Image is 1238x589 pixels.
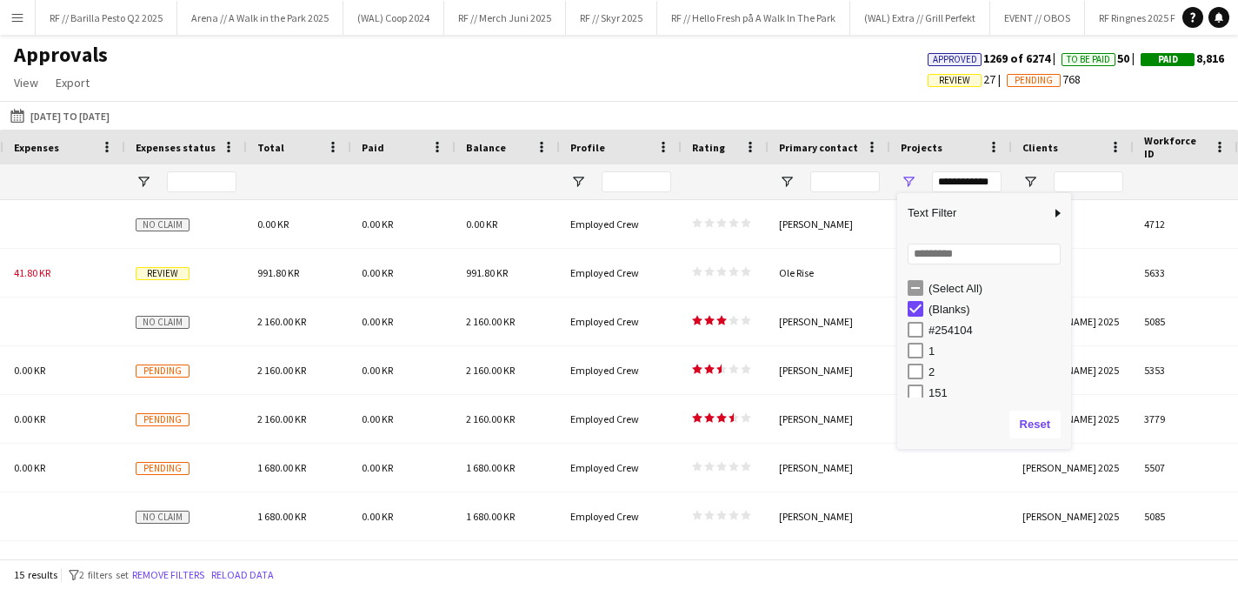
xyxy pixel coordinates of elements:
button: Remove filters [129,566,208,585]
span: Projects [901,141,942,154]
span: Employed Crew [570,364,639,377]
button: Open Filter Menu [901,174,916,190]
button: Open Filter Menu [570,174,586,190]
div: [PERSON_NAME] [769,346,890,394]
span: 0.00 KR [14,412,45,425]
div: (Blanks) [928,303,1066,316]
span: 41.80 KR [14,266,50,279]
button: EVENT // OBOS [990,1,1085,35]
span: Total [257,141,284,154]
div: [PERSON_NAME] [769,492,890,540]
span: 1 680.00 KR [466,461,515,474]
div: [PERSON_NAME] 2025 [1012,298,1134,345]
span: Employed Crew [570,412,639,425]
div: [PERSON_NAME] 2025 [1012,541,1134,589]
span: Balance [466,141,506,154]
div: (Select All) [928,282,1066,295]
span: 1 680.00 KR [257,461,306,474]
input: Profile Filter Input [602,171,671,192]
button: RF // Merch Juni 2025 [444,1,566,35]
span: 991.80 KR [257,266,299,279]
div: Ole Rise [769,249,890,297]
span: Expenses status [136,141,216,154]
button: Open Filter Menu [779,174,795,190]
span: 0.00 KR [362,412,393,425]
span: 1 680.00 KR [466,510,515,523]
button: RF // Hello Fresh på A Walk In The Park [657,1,850,35]
span: 2 160.00 KR [466,315,515,328]
span: 0.00 KR [362,218,393,231]
span: Expenses [14,141,59,154]
button: Open Filter Menu [1022,174,1038,190]
span: Pending [136,365,190,378]
div: 5085 [1134,492,1238,540]
div: [PERSON_NAME] 2025 [1012,492,1134,540]
div: 3779 [1134,395,1238,443]
span: Employed Crew [570,266,639,279]
div: 4712 [1134,200,1238,248]
span: Paid [1158,54,1178,65]
span: 0.00 KR [362,461,393,474]
div: 5353 [1134,541,1238,589]
div: Column Filter [897,193,1071,449]
span: 0.00 KR [362,364,393,377]
span: Employed Crew [570,218,639,231]
span: 768 [1007,71,1081,87]
span: Approved [933,54,977,65]
span: No claim [136,218,190,231]
span: 1 680.00 KR [257,510,306,523]
input: Clients Filter Input [1054,171,1123,192]
div: [PERSON_NAME] 2025 [1012,444,1134,492]
div: [PERSON_NAME] 2025 [1012,346,1134,394]
span: 2 160.00 KR [257,364,306,377]
button: RF // Skyr 2025 [566,1,657,35]
span: Export [56,75,90,90]
button: Reload data [208,566,277,585]
input: Search filter values [908,244,1061,264]
span: 1269 of 6274 [928,50,1062,66]
span: Pending [136,413,190,426]
span: 0.00 KR [362,315,393,328]
span: Primary contact [779,141,858,154]
div: [PERSON_NAME] [769,298,890,345]
input: Primary contact Filter Input [810,171,880,192]
div: 5507 [1134,444,1238,492]
span: 2 160.00 KR [257,412,306,425]
button: [DATE] to [DATE] [7,105,113,126]
div: 5633 [1134,249,1238,297]
span: Review [136,267,190,280]
span: 27 [928,71,1007,87]
div: 151 [928,386,1066,399]
div: 2 [928,365,1066,378]
span: Rating [692,141,725,154]
span: 8,816 [1141,50,1224,66]
span: Text Filter [897,198,1050,228]
span: 0.00 KR [14,364,45,377]
div: [PERSON_NAME] [769,395,890,443]
span: View [14,75,38,90]
span: 2 160.00 KR [466,412,515,425]
span: 0.00 KR [362,266,393,279]
span: 0.00 KR [466,218,497,231]
div: [PERSON_NAME] [769,444,890,492]
div: 1 [928,345,1066,358]
span: 0.00 KR [362,510,393,523]
div: [PERSON_NAME] 2025 [1012,395,1134,443]
span: Profile [570,141,605,154]
span: No claim [136,316,190,329]
span: 2 filters set [79,568,129,581]
div: [PERSON_NAME] [769,200,890,248]
span: Pending [1015,75,1053,86]
span: Employed Crew [570,510,639,523]
span: 0.00 KR [257,218,289,231]
span: To Be Paid [1067,54,1110,65]
span: Workforce ID [1144,134,1207,160]
a: Export [49,71,97,94]
div: #254104 [928,324,1066,337]
span: Review [939,75,970,86]
span: 0.00 KR [14,461,45,474]
span: Employed Crew [570,315,639,328]
span: 2 160.00 KR [466,364,515,377]
div: [PERSON_NAME] [769,541,890,589]
button: Arena // A Walk in the Park 2025 [177,1,343,35]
